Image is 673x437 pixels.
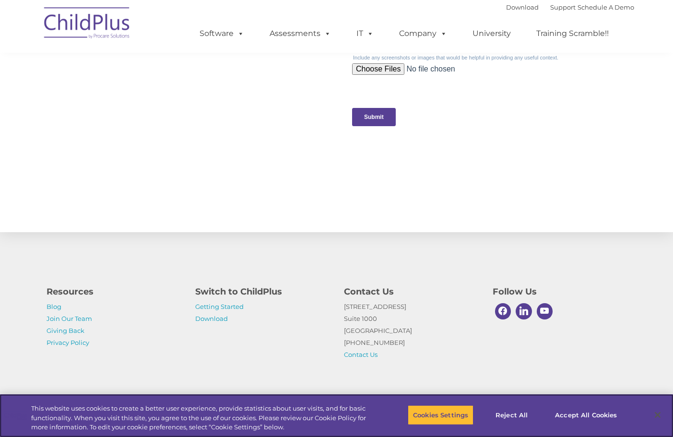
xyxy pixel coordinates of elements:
a: Getting Started [195,303,244,310]
button: Cookies Settings [408,405,473,425]
a: Giving Back [47,327,84,334]
a: Company [390,24,457,43]
h4: Switch to ChildPlus [195,285,330,298]
span: Last name [133,63,163,71]
a: Linkedin [513,301,534,322]
h4: Follow Us [493,285,627,298]
a: University [463,24,520,43]
a: Schedule A Demo [578,3,634,11]
button: Accept All Cookies [550,405,622,425]
button: Close [647,404,668,425]
a: Support [550,3,576,11]
a: Youtube [534,301,555,322]
h4: Contact Us [344,285,478,298]
a: Assessments [260,24,341,43]
a: Download [195,315,228,322]
img: ChildPlus by Procare Solutions [39,0,135,48]
a: IT [347,24,383,43]
span: Phone number [133,103,174,110]
h4: Resources [47,285,181,298]
font: | [506,3,634,11]
div: This website uses cookies to create a better user experience, provide statistics about user visit... [31,404,370,432]
button: Reject All [482,405,542,425]
a: Software [190,24,254,43]
a: Privacy Policy [47,339,89,346]
a: Download [506,3,539,11]
a: Facebook [493,301,514,322]
a: Join Our Team [47,315,92,322]
a: Blog [47,303,61,310]
p: [STREET_ADDRESS] Suite 1000 [GEOGRAPHIC_DATA] [PHONE_NUMBER] [344,301,478,361]
a: Contact Us [344,351,378,358]
a: Training Scramble!! [527,24,618,43]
